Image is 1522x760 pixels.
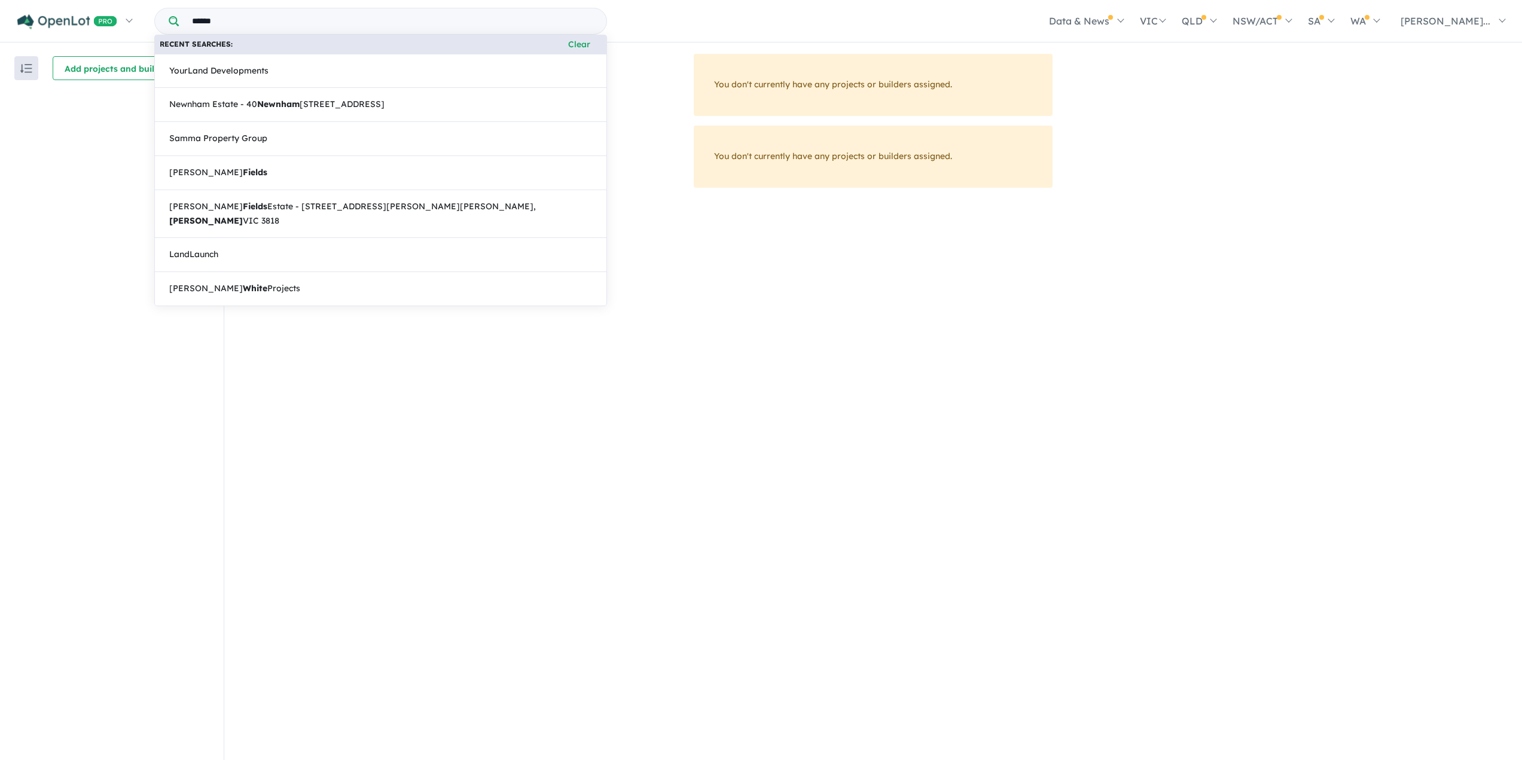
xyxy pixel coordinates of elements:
strong: Fields [243,201,267,212]
div: You don't currently have any projects or builders assigned. [694,126,1053,188]
a: LandLaunch [154,237,607,272]
b: Recent searches: [160,38,233,50]
strong: Fields [243,167,267,178]
span: YourLand Developments [169,64,269,78]
strong: [PERSON_NAME] [169,215,243,226]
img: sort.svg [20,64,32,73]
a: [PERSON_NAME]FieldsEstate - [STREET_ADDRESS][PERSON_NAME][PERSON_NAME],[PERSON_NAME]VIC 3818 [154,190,607,239]
div: You don't currently have any projects or builders assigned. [694,54,1053,116]
span: [PERSON_NAME] [169,166,267,180]
strong: White [243,283,267,294]
a: YourLand Developments [154,54,607,88]
a: [PERSON_NAME]Fields [154,155,607,190]
span: [PERSON_NAME]... [1401,15,1490,27]
img: Openlot PRO Logo White [17,14,117,29]
button: Add projects and builders [53,56,184,80]
input: Try estate name, suburb, builder or developer [181,8,604,34]
a: Samma Property Group [154,121,607,156]
button: Clear [557,38,602,51]
a: Newnham Estate - 40Newnham[STREET_ADDRESS] [154,87,607,122]
a: [PERSON_NAME]WhiteProjects [154,271,607,306]
span: Newnham Estate - 40 [STREET_ADDRESS] [169,97,385,112]
span: [PERSON_NAME] Projects [169,282,300,296]
strong: Newnham [257,99,300,109]
span: LandLaunch [169,248,218,262]
span: [PERSON_NAME] Estate - [STREET_ADDRESS][PERSON_NAME][PERSON_NAME], VIC 3818 [169,200,592,228]
span: Samma Property Group [169,132,267,146]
